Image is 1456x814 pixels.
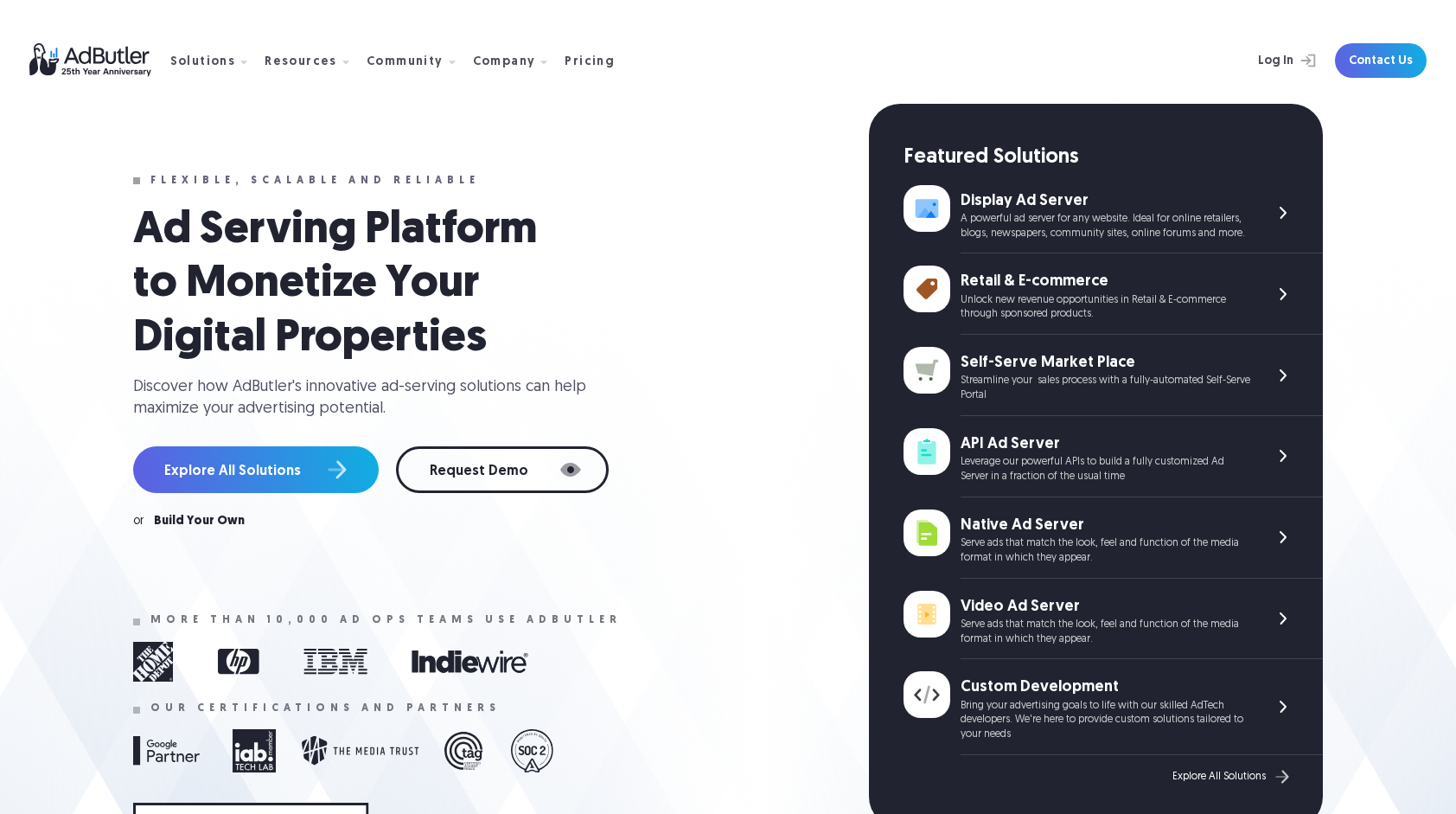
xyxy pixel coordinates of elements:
a: Video Ad Server Serve ads that match the look, feel and function of the media format in which the... [904,579,1323,660]
div: Our certifications and partners [150,702,501,715]
div: API Ad Server [961,433,1250,455]
a: Retail & E-commerce Unlock new revenue opportunities in Retail & E-commerce through sponsored pro... [904,253,1323,335]
a: Custom Development Bring your advertising goals to life with our skilled AdTech developers. We're... [904,659,1323,755]
a: Native Ad Server Serve ads that match the look, feel and function of the media format in which th... [904,497,1323,579]
div: Flexible, scalable and reliable [150,175,480,187]
div: Discover how AdButler's innovative ad-serving solutions can help maximize your advertising potent... [133,376,600,420]
div: A powerful ad server for any website. Ideal for online retailers, blogs, newspapers, community si... [961,212,1250,241]
a: Log In [1212,43,1325,78]
div: Leverage our powerful APIs to build a fully customized Ad Server in a fraction of the usual time [961,455,1250,484]
div: or [133,516,144,528]
a: Display Ad Server A powerful ad server for any website. Ideal for online retailers, blogs, newspa... [904,173,1323,254]
div: Display Ad Server [961,190,1250,212]
div: Serve ads that match the look, feel and function of the media format in which they appear. [961,536,1250,566]
div: Company [473,56,536,68]
div: Unlock new revenue opportunities in Retail & E-commerce through sponsored products. [961,293,1250,323]
a: API Ad Server Leverage our powerful APIs to build a fully customized Ad Server in a fraction of t... [904,416,1323,497]
a: Pricing [565,53,629,68]
div: Custom Development [961,676,1250,698]
div: Featured Solutions [904,144,1323,173]
div: More than 10,000 ad ops teams use adbutler [150,614,622,626]
div: Community [367,56,444,68]
div: Resources [265,56,337,68]
h1: Ad Serving Platform to Monetize Your Digital Properties [133,204,583,366]
a: Request Demo [396,446,609,493]
div: Self-Serve Market Place [961,352,1250,374]
div: Video Ad Server [961,596,1250,618]
div: Native Ad Server [961,515,1250,536]
a: Explore All Solutions [133,446,379,493]
a: Explore All Solutions [1172,766,1293,788]
div: Serve ads that match the look, feel and function of the media format in which they appear. [961,618,1250,647]
div: Streamline your sales process with a fully-automated Self-Serve Portal [961,374,1250,403]
a: Self-Serve Market Place Streamline your sales process with a fully-automated Self-Serve Portal [904,335,1323,416]
div: Explore All Solutions [1172,771,1266,783]
a: Build Your Own [154,516,245,528]
a: Contact Us [1335,43,1427,78]
div: Retail & E-commerce [961,271,1250,292]
div: Pricing [565,56,615,68]
div: Solutions [170,56,236,68]
div: Bring your advertising goals to life with our skilled AdTech developers. We're here to provide cu... [961,699,1250,742]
